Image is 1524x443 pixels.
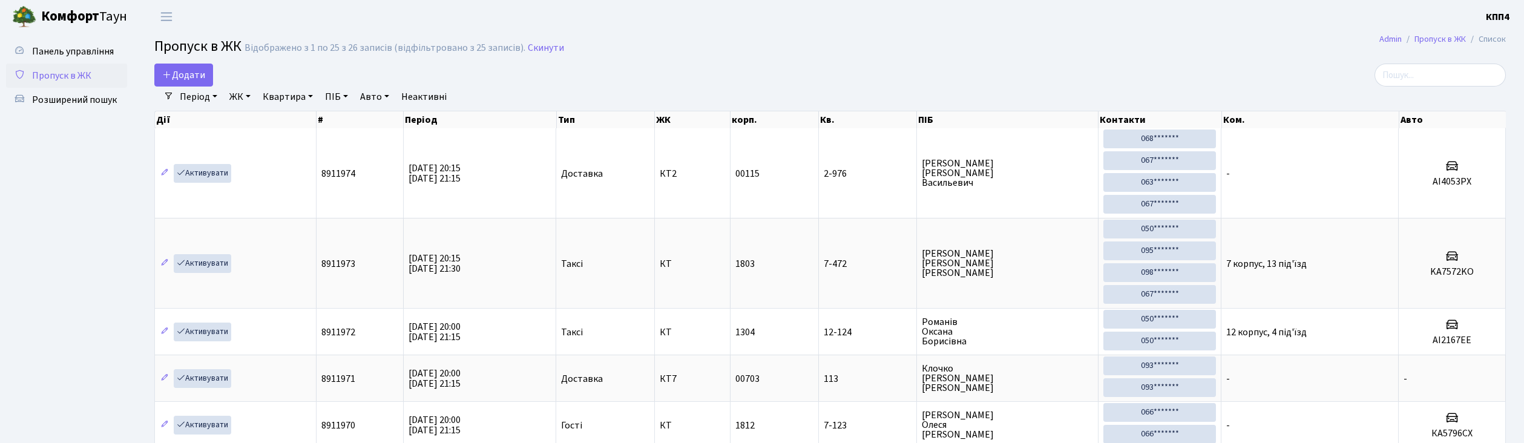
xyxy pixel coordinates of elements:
span: Клочко [PERSON_NAME] [PERSON_NAME] [922,364,1093,393]
span: КТ [660,327,725,337]
span: Доставка [561,374,603,384]
h5: АІ4053РХ [1404,176,1500,188]
span: КТ [660,259,725,269]
span: Таксі [561,259,583,269]
span: 7 корпус, 13 під'їзд [1226,257,1307,271]
th: Контакти [1099,111,1221,128]
span: КТ2 [660,169,725,179]
h5: АІ2167ЕЕ [1404,335,1500,346]
span: - [1226,167,1230,180]
img: logo.png [12,5,36,29]
span: [DATE] 20:00 [DATE] 21:15 [409,367,461,390]
a: Додати [154,64,213,87]
th: # [317,111,404,128]
a: Розширений пошук [6,88,127,112]
div: Відображено з 1 по 25 з 26 записів (відфільтровано з 25 записів). [245,42,525,54]
a: ЖК [225,87,255,107]
span: 7-472 [824,259,911,269]
span: Таун [41,7,127,27]
b: Комфорт [41,7,99,26]
a: Скинути [528,42,564,54]
a: ПІБ [320,87,353,107]
span: [PERSON_NAME] Олеся [PERSON_NAME] [922,410,1093,439]
span: 8911971 [321,372,355,386]
span: - [1226,372,1230,386]
span: [PERSON_NAME] [PERSON_NAME] [PERSON_NAME] [922,249,1093,278]
span: Розширений пошук [32,93,117,107]
li: Список [1466,33,1506,46]
button: Переключити навігацію [151,7,182,27]
a: Активувати [174,416,231,435]
span: 1803 [735,257,755,271]
a: Квартира [258,87,318,107]
span: 1304 [735,326,755,339]
a: Пропуск в ЖК [6,64,127,88]
span: [DATE] 20:00 [DATE] 21:15 [409,413,461,437]
span: Пропуск в ЖК [32,69,91,82]
span: 00115 [735,167,760,180]
span: 1812 [735,419,755,432]
span: 8911974 [321,167,355,180]
span: 113 [824,374,911,384]
span: [DATE] 20:00 [DATE] 21:15 [409,320,461,344]
a: Авто [355,87,394,107]
span: 00703 [735,372,760,386]
th: Період [404,111,557,128]
span: Пропуск в ЖК [154,36,241,57]
a: Активувати [174,164,231,183]
a: КПП4 [1486,10,1509,24]
span: [PERSON_NAME] [PERSON_NAME] Васильевич [922,159,1093,188]
th: корп. [731,111,819,128]
span: - [1226,419,1230,432]
a: Пропуск в ЖК [1414,33,1466,45]
input: Пошук... [1375,64,1506,87]
th: ЖК [655,111,731,128]
span: 8911970 [321,419,355,432]
span: 12-124 [824,327,911,337]
span: Гості [561,421,582,430]
a: Неактивні [396,87,452,107]
a: Admin [1379,33,1402,45]
span: Романів Оксана Борисівна [922,317,1093,346]
span: [DATE] 20:15 [DATE] 21:30 [409,252,461,275]
th: Ком. [1222,111,1399,128]
span: КТ [660,421,725,430]
span: [DATE] 20:15 [DATE] 21:15 [409,162,461,185]
a: Активувати [174,323,231,341]
a: Активувати [174,254,231,273]
th: Тип [557,111,655,128]
span: 8911972 [321,326,355,339]
span: 7-123 [824,421,911,430]
th: Кв. [819,111,917,128]
span: Панель управління [32,45,114,58]
h5: КА5796СХ [1404,428,1500,439]
span: 2-976 [824,169,911,179]
th: Авто [1399,111,1506,128]
a: Активувати [174,369,231,388]
nav: breadcrumb [1361,27,1524,52]
h5: KA7572KО [1404,266,1500,278]
span: - [1404,372,1407,386]
th: ПІБ [917,111,1099,128]
a: Період [175,87,222,107]
span: Таксі [561,327,583,337]
span: 8911973 [321,257,355,271]
a: Панель управління [6,39,127,64]
th: Дії [155,111,317,128]
span: Додати [162,68,205,82]
span: Доставка [561,169,603,179]
span: КТ7 [660,374,725,384]
span: 12 корпус, 4 під'їзд [1226,326,1307,339]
